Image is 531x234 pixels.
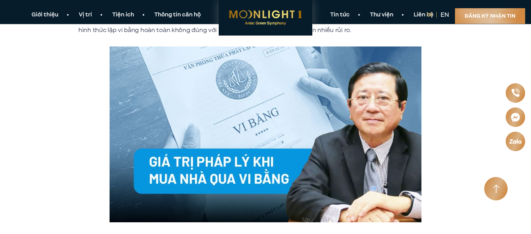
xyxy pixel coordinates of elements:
[509,139,522,144] img: Zalo icon
[511,113,520,122] img: Messenger icon
[110,46,421,222] img: Không nên mua nhà công chứng bằng vi bằng
[493,184,499,193] img: Arrow icon
[427,11,432,19] a: vi
[144,11,211,19] a: Thông tin căn hộ
[455,8,525,24] a: Đăng ký nhận tin
[441,11,449,19] a: en
[320,11,360,19] a: Tin tức
[21,11,69,19] a: Giới thiệu
[511,89,519,97] img: Phone icon
[360,11,404,19] a: Thư viện
[102,11,144,19] a: Tiện ích
[69,11,102,19] a: Vị trí
[404,11,444,19] a: Liên hệ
